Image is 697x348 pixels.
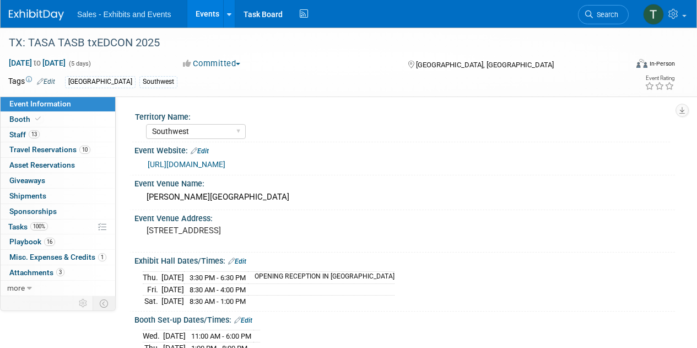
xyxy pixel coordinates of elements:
[135,109,670,122] div: Territory Name:
[134,175,675,189] div: Event Venue Name:
[1,204,115,219] a: Sponsorships
[1,142,115,157] a: Travel Reservations10
[77,10,171,19] span: Sales - Exhibits and Events
[636,59,647,68] img: Format-Inperson.png
[577,57,675,74] div: Event Format
[1,219,115,234] a: Tasks100%
[32,58,42,67] span: to
[93,296,116,310] td: Toggle Event Tabs
[9,191,46,200] span: Shipments
[593,10,618,19] span: Search
[9,253,106,261] span: Misc. Expenses & Credits
[1,112,115,127] a: Booth
[163,330,186,342] td: [DATE]
[98,253,106,261] span: 1
[35,116,41,122] i: Booth reservation complete
[139,76,177,88] div: Southwest
[143,330,163,342] td: Wed.
[9,207,57,216] span: Sponsorships
[74,296,93,310] td: Personalize Event Tab Strip
[143,189,667,206] div: [PERSON_NAME][GEOGRAPHIC_DATA]
[1,127,115,142] a: Staff13
[248,271,395,283] td: OPENING RECEPTION IN [GEOGRAPHIC_DATA]
[643,4,664,25] img: Tracie Sullivan
[161,283,184,296] td: [DATE]
[9,237,55,246] span: Playbook
[37,78,55,85] a: Edit
[8,222,48,231] span: Tasks
[148,160,225,169] a: [URL][DOMAIN_NAME]
[68,60,91,67] span: (5 days)
[191,332,251,340] span: 11:00 AM - 6:00 PM
[1,189,115,204] a: Shipments
[9,176,45,185] span: Giveaways
[1,158,115,173] a: Asset Reservations
[56,268,64,276] span: 3
[1,265,115,280] a: Attachments3
[9,160,75,169] span: Asset Reservations
[1,281,115,296] a: more
[161,271,184,283] td: [DATE]
[65,76,136,88] div: [GEOGRAPHIC_DATA]
[143,283,161,296] td: Fri.
[134,142,675,157] div: Event Website:
[143,296,161,307] td: Sat.
[147,226,348,235] pre: [STREET_ADDRESS]
[190,286,246,294] span: 8:30 AM - 4:00 PM
[8,58,66,68] span: [DATE] [DATE]
[143,271,161,283] td: Thu.
[190,297,246,306] span: 8:30 AM - 1:00 PM
[9,115,43,124] span: Booth
[9,130,40,139] span: Staff
[645,76,674,81] div: Event Rating
[191,147,209,155] a: Edit
[134,312,675,326] div: Booth Set-up Dates/Times:
[9,9,64,20] img: ExhibitDay
[9,99,71,108] span: Event Information
[1,250,115,265] a: Misc. Expenses & Credits1
[161,296,184,307] td: [DATE]
[29,130,40,138] span: 13
[79,146,90,154] span: 10
[190,274,246,282] span: 3:30 PM - 6:30 PM
[228,258,246,265] a: Edit
[30,222,48,231] span: 100%
[1,234,115,249] a: Playbook16
[8,76,55,88] td: Tags
[7,283,25,292] span: more
[5,33,618,53] div: TX: TASA TASB txEDCON 2025
[134,210,675,224] div: Event Venue Address:
[1,97,115,111] a: Event Information
[578,5,629,24] a: Search
[134,253,675,267] div: Exhibit Hall Dates/Times:
[179,58,245,69] button: Committed
[416,61,554,69] span: [GEOGRAPHIC_DATA], [GEOGRAPHIC_DATA]
[1,173,115,188] a: Giveaways
[9,268,64,277] span: Attachments
[44,238,55,246] span: 16
[234,317,252,324] a: Edit
[9,145,90,154] span: Travel Reservations
[649,60,675,68] div: In-Person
